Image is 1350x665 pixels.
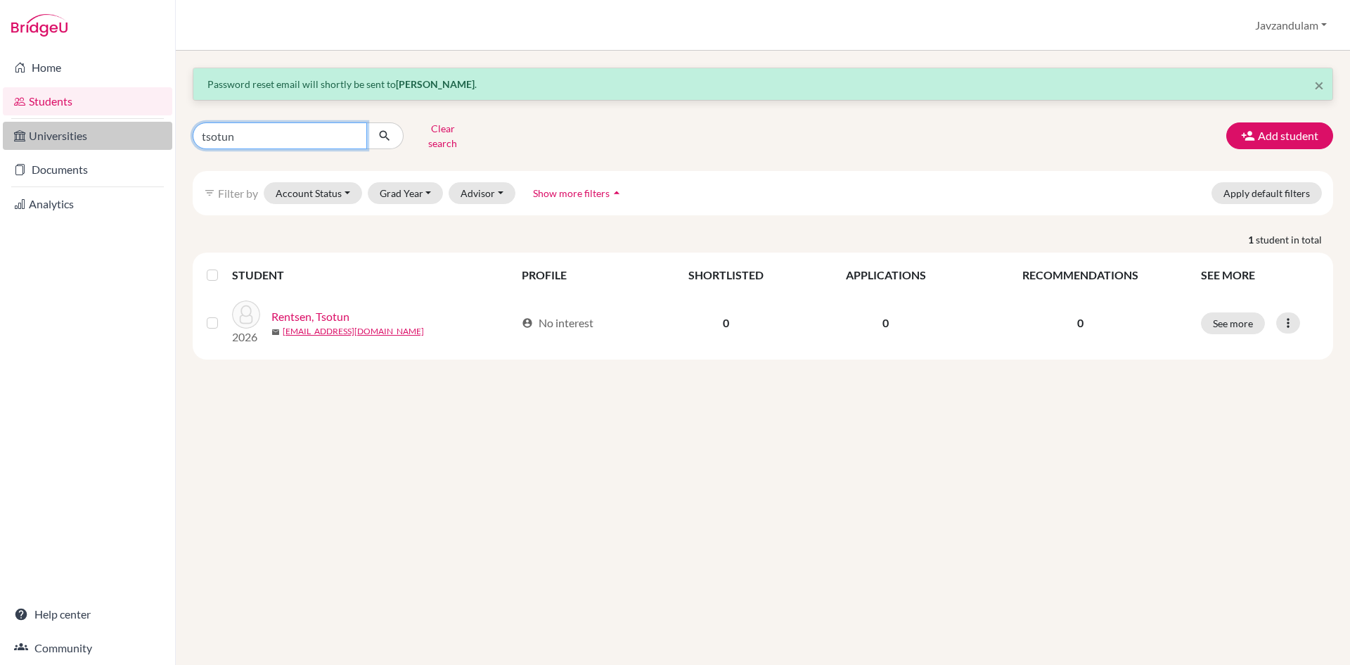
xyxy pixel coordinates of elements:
span: account_circle [522,317,533,329]
img: Rentsen, Tsotun [232,300,260,329]
button: Show more filtersarrow_drop_up [521,182,636,204]
button: Close [1314,77,1324,94]
a: Help center [3,600,172,628]
a: Community [3,634,172,662]
span: Filter by [218,186,258,200]
i: arrow_drop_up [610,186,624,200]
a: [EMAIL_ADDRESS][DOMAIN_NAME] [283,325,424,338]
i: filter_list [204,187,215,198]
td: 0 [804,292,967,354]
strong: [PERSON_NAME] [396,78,475,90]
th: PROFILE [513,258,648,292]
a: Home [3,53,172,82]
button: Advisor [449,182,515,204]
th: SHORTLISTED [648,258,804,292]
div: No interest [522,315,593,331]
a: Universities [3,122,172,150]
p: 2026 [232,329,260,346]
a: Rentsen, Tsotun [271,308,349,325]
button: Clear search [404,118,482,154]
a: Documents [3,156,172,184]
input: Find student by name... [193,122,367,149]
th: STUDENT [232,258,513,292]
img: Bridge-U [11,14,67,37]
span: mail [271,328,280,336]
button: Grad Year [368,182,444,204]
span: × [1314,75,1324,95]
button: Add student [1226,122,1333,149]
th: SEE MORE [1192,258,1327,292]
a: Analytics [3,190,172,218]
a: Students [3,87,172,115]
button: Javzandulam [1249,12,1333,39]
th: APPLICATIONS [804,258,967,292]
p: Password reset email will shortly be sent to . [207,77,1318,91]
button: Account Status [264,182,362,204]
p: 0 [977,315,1184,331]
button: See more [1201,312,1265,334]
span: student in total [1256,232,1333,247]
button: Apply default filters [1211,182,1322,204]
th: RECOMMENDATIONS [968,258,1192,292]
strong: 1 [1248,232,1256,247]
span: Show more filters [533,187,610,199]
td: 0 [648,292,804,354]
